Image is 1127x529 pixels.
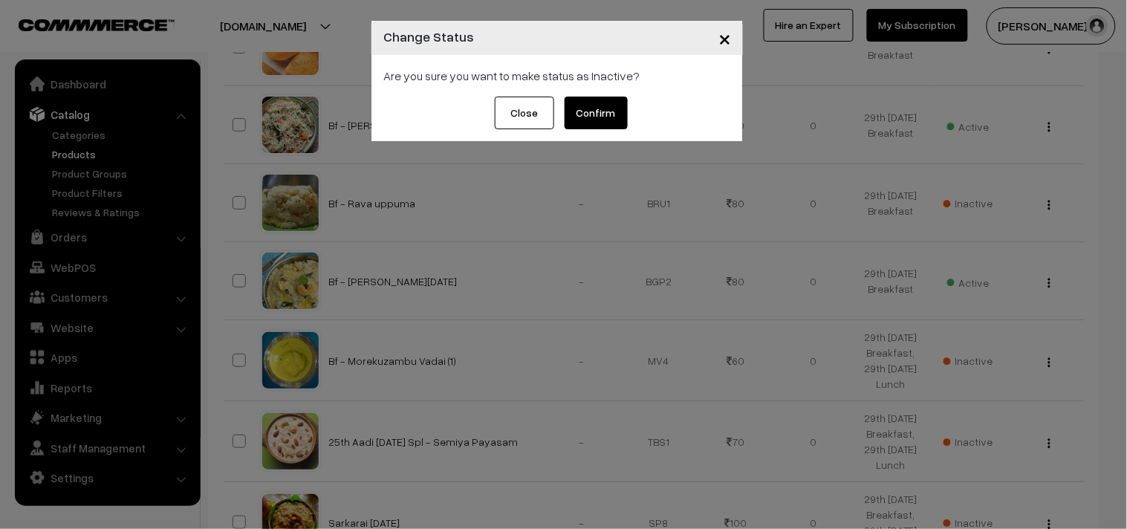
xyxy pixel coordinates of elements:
button: Close [707,15,743,61]
h4: Change Status [383,27,474,47]
button: Confirm [565,97,628,129]
button: Close [495,97,554,129]
div: Are you sure you want to make status as Inactive? [383,67,731,85]
span: × [718,24,731,51]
